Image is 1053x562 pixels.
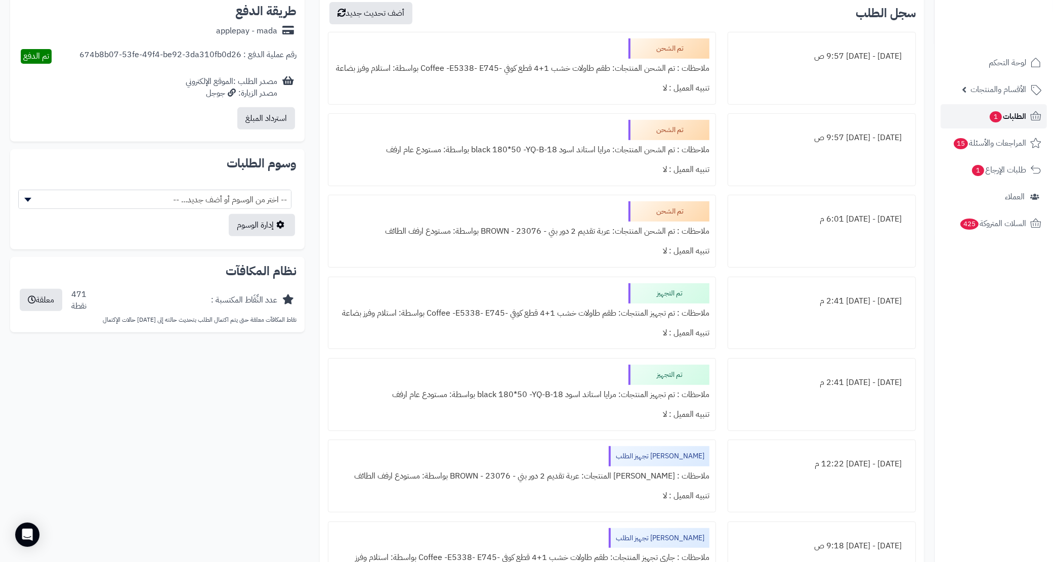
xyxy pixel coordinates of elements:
[334,160,709,180] div: تنبيه العميل : لا
[941,158,1047,182] a: طلبات الإرجاع1
[186,88,277,99] div: مصدر الزيارة: جوجل
[941,131,1047,155] a: المراجعات والأسئلة15
[229,214,295,236] a: إدارة الوسوم
[959,217,1026,231] span: السلات المتروكة
[18,190,291,209] span: -- اختر من الوسوم أو أضف جديد... --
[856,7,916,19] h3: سجل الطلب
[71,300,87,312] div: نقطة
[972,165,984,176] span: 1
[628,38,709,59] div: تم الشحن
[971,163,1026,177] span: طلبات الإرجاع
[334,304,709,323] div: ملاحظات : تم تجهيز المنتجات: طقم طاولات خشب 1+4 قطع كوفي -Coffee -E5338- E745 بواسطة: استلام وفرز...
[334,241,709,261] div: تنبيه العميل : لا
[18,265,297,277] h2: نظام المكافآت
[334,140,709,160] div: ملاحظات : تم الشحن المنتجات: مرايا استاند اسود black 180*50 -YQ-B-18 بواسطة: مستودع عام ارفف
[628,120,709,140] div: تم الشحن
[734,454,909,474] div: [DATE] - [DATE] 12:22 م
[216,25,277,37] div: applepay - mada
[334,385,709,405] div: ملاحظات : تم تجهيز المنتجات: مرايا استاند اسود black 180*50 -YQ-B-18 بواسطة: مستودع عام ارفف
[734,291,909,311] div: [DATE] - [DATE] 2:41 م
[15,523,39,547] div: Open Intercom Messenger
[20,289,62,311] button: معلقة
[1005,190,1025,204] span: العملاء
[971,82,1026,97] span: الأقسام والمنتجات
[334,466,709,486] div: ملاحظات : [PERSON_NAME] المنتجات: عربة تقديم 2 دور بني - BROWN - 23076 بواسطة: مستودع ارفف الطائف
[734,128,909,148] div: [DATE] - [DATE] 9:57 ص
[734,47,909,66] div: [DATE] - [DATE] 9:57 ص
[334,59,709,78] div: ملاحظات : تم الشحن المنتجات: طقم طاولات خشب 1+4 قطع كوفي -Coffee -E5338- E745 بواسطة: استلام وفرز...
[186,76,277,99] div: مصدر الطلب :الموقع الإلكتروني
[334,405,709,424] div: تنبيه العميل : لا
[941,185,1047,209] a: العملاء
[334,222,709,241] div: ملاحظات : تم الشحن المنتجات: عربة تقديم 2 دور بني - BROWN - 23076 بواسطة: مستودع ارفف الطائف
[628,365,709,385] div: تم التجهيز
[79,49,297,64] div: رقم عملية الدفع : 674b8b07-53fe-49f4-be92-3da310fb0d26
[18,316,297,324] p: نقاط المكافآت معلقة حتى يتم اكتمال الطلب بتحديث حالته إلى [DATE] حالات الإكتمال
[235,5,297,17] h2: طريقة الدفع
[334,78,709,98] div: تنبيه العميل : لا
[954,138,968,149] span: 15
[734,209,909,229] div: [DATE] - [DATE] 6:01 م
[953,136,1026,150] span: المراجعات والأسئلة
[989,109,1026,123] span: الطلبات
[609,446,709,466] div: [PERSON_NAME] تجهيز الطلب
[71,289,87,312] div: 471
[211,294,277,306] div: عدد النِّقَاط المكتسبة :
[941,211,1047,236] a: السلات المتروكة425
[23,50,49,62] span: تم الدفع
[19,190,291,209] span: -- اختر من الوسوم أو أضف جديد... --
[960,219,979,230] span: 425
[941,104,1047,128] a: الطلبات1
[329,2,412,24] button: أضف تحديث جديد
[628,201,709,222] div: تم الشحن
[334,323,709,343] div: تنبيه العميل : لا
[941,51,1047,75] a: لوحة التحكم
[18,157,297,169] h2: وسوم الطلبات
[734,373,909,393] div: [DATE] - [DATE] 2:41 م
[609,528,709,548] div: [PERSON_NAME] تجهيز الطلب
[628,283,709,304] div: تم التجهيز
[734,536,909,556] div: [DATE] - [DATE] 9:18 ص
[990,111,1002,122] span: 1
[334,486,709,506] div: تنبيه العميل : لا
[237,107,295,129] button: استرداد المبلغ
[989,56,1026,70] span: لوحة التحكم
